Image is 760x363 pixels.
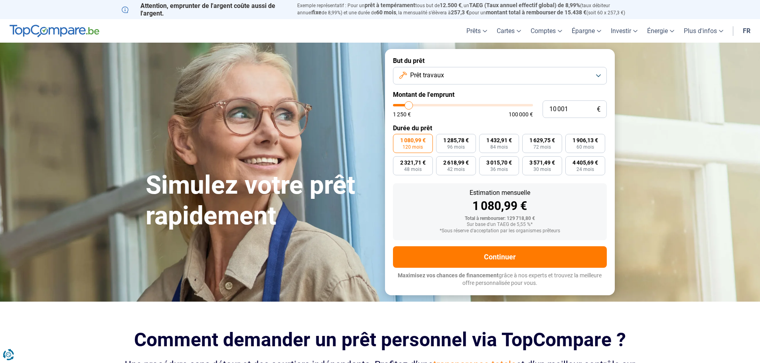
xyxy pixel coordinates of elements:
[529,137,555,143] span: 1 629,75 €
[393,67,607,84] button: Prêt travaux
[567,19,606,43] a: Épargne
[447,145,465,149] span: 96 mois
[399,216,600,222] div: Total à rembourser: 129 718,80 €
[572,160,598,165] span: 4 405,69 €
[451,9,469,16] span: 257,3 €
[469,2,580,8] span: TAEG (Taux annuel effectif global) de 8,99%
[440,2,462,8] span: 12.500 €
[399,222,600,228] div: Sur base d'un TAEG de 5,55 %*
[376,9,396,16] span: 60 mois
[10,25,99,37] img: TopCompare
[486,137,512,143] span: 1 432,91 €
[393,57,607,65] label: But du prêt
[399,228,600,234] div: *Sous réserve d'acceptation par les organismes prêteurs
[393,124,607,132] label: Durée du prêt
[529,160,555,165] span: 3 571,49 €
[447,167,465,172] span: 42 mois
[400,137,426,143] span: 1 080,99 €
[509,112,533,117] span: 100 000 €
[462,19,492,43] a: Prêts
[490,145,508,149] span: 84 mois
[399,200,600,212] div: 1 080,99 €
[393,246,607,268] button: Continuer
[443,160,469,165] span: 2 618,99 €
[533,145,551,149] span: 72 mois
[403,145,423,149] span: 120 mois
[443,137,469,143] span: 1 285,78 €
[606,19,642,43] a: Investir
[393,112,411,117] span: 1 250 €
[533,167,551,172] span: 30 mois
[642,19,679,43] a: Énergie
[576,145,594,149] span: 60 mois
[365,2,415,8] span: prêt à tempérament
[486,160,512,165] span: 3 015,70 €
[399,190,600,196] div: Estimation mensuelle
[738,19,755,43] a: fr
[572,137,598,143] span: 1 906,13 €
[297,2,639,16] p: Exemple représentatif : Pour un tous but de , un (taux débiteur annuel de 8,99%) et une durée de ...
[679,19,728,43] a: Plus d'infos
[398,272,499,279] span: Maximisez vos chances de financement
[410,71,444,80] span: Prêt travaux
[400,160,426,165] span: 2 321,71 €
[122,329,639,351] h2: Comment demander un prêt personnel via TopCompare ?
[576,167,594,172] span: 24 mois
[486,9,586,16] span: montant total à rembourser de 15.438 €
[312,9,322,16] span: fixe
[526,19,567,43] a: Comptes
[492,19,526,43] a: Cartes
[393,272,607,287] p: grâce à nos experts et trouvez la meilleure offre personnalisée pour vous.
[404,167,422,172] span: 48 mois
[393,91,607,98] label: Montant de l'emprunt
[146,170,375,232] h1: Simulez votre prêt rapidement
[122,2,288,17] p: Attention, emprunter de l'argent coûte aussi de l'argent.
[490,167,508,172] span: 36 mois
[597,106,600,113] span: €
